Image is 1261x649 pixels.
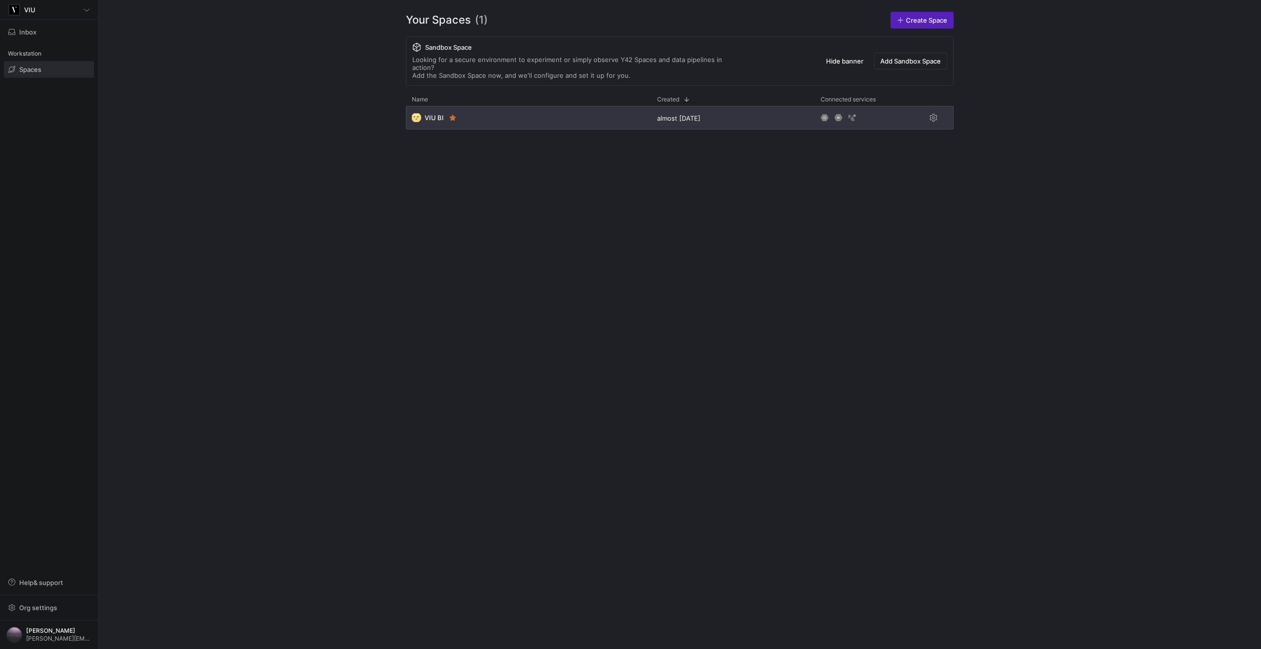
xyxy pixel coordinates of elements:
[891,12,954,29] a: Create Space
[4,574,94,591] button: Help& support
[826,57,863,65] span: Hide banner
[24,6,35,14] span: VIU
[19,28,36,36] span: Inbox
[657,114,700,122] span: almost [DATE]
[26,635,92,642] span: [PERSON_NAME][EMAIL_ADDRESS][DOMAIN_NAME]
[4,599,94,616] button: Org settings
[26,627,92,634] span: [PERSON_NAME]
[412,56,742,79] div: Looking for a secure environment to experiment or simply observe Y42 Spaces and data pipelines in...
[6,627,22,643] img: https://storage.googleapis.com/y42-prod-data-exchange/images/VtGnwq41pAtzV0SzErAhijSx9Rgo16q39DKO...
[821,96,876,103] span: Connected services
[406,106,954,133] div: Press SPACE to select this row.
[19,65,41,73] span: Spaces
[906,16,947,24] span: Create Space
[19,604,57,612] span: Org settings
[4,24,94,40] button: Inbox
[19,579,63,586] span: Help & support
[4,61,94,78] a: Spaces
[475,12,488,29] span: (1)
[406,12,471,29] span: Your Spaces
[412,113,421,122] span: 🌝
[657,96,679,103] span: Created
[4,605,94,613] a: Org settings
[425,43,472,51] span: Sandbox Space
[4,624,94,645] button: https://storage.googleapis.com/y42-prod-data-exchange/images/VtGnwq41pAtzV0SzErAhijSx9Rgo16q39DKO...
[820,53,870,69] button: Hide banner
[874,53,947,69] button: Add Sandbox Space
[9,5,19,15] img: https://storage.googleapis.com/y42-prod-data-exchange/images/zgRs6g8Sem6LtQCmmHzYBaaZ8bA8vNBoBzxR...
[425,114,444,122] span: VIU BI
[4,46,94,61] div: Workstation
[880,57,941,65] span: Add Sandbox Space
[412,96,428,103] span: Name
